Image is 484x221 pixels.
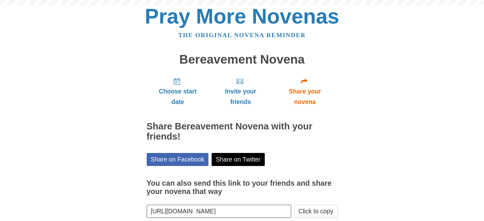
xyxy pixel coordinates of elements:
a: Share on Twitter [212,153,265,166]
h2: Share Bereavement Novena with your friends! [147,121,338,142]
a: Share on Facebook [147,153,209,166]
span: Share your novena [279,86,331,107]
a: The original novena reminder [178,32,306,38]
a: Pray More Novenas [145,4,339,28]
a: Invite your friends [209,73,272,110]
a: Share your novena [272,73,338,110]
span: Choose start date [153,86,203,107]
h3: You can also send this link to your friends and share your novena that way [147,179,338,196]
button: Click to copy [294,205,338,218]
h1: Bereavement Novena [147,53,338,66]
a: Choose start date [147,73,209,110]
span: Invite your friends [215,86,266,107]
